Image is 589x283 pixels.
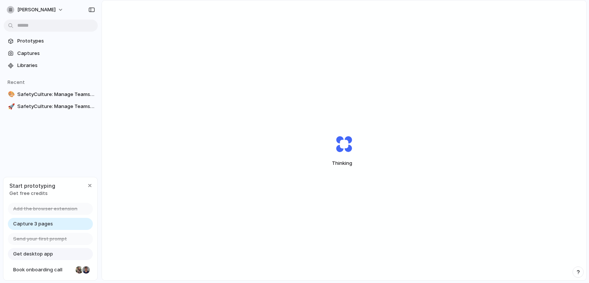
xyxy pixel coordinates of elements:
[75,265,84,274] div: Nicole Kubica
[9,182,55,190] span: Start prototyping
[8,102,13,111] div: 🚀
[7,103,14,110] button: 🚀
[7,91,14,98] button: 🎨
[17,103,95,110] span: SafetyCulture: Manage Teams and Inspection Data | SafetyCulture
[4,4,67,16] button: [PERSON_NAME]
[13,250,53,258] span: Get desktop app
[4,35,98,47] a: Prototypes
[13,220,53,228] span: Capture 3 pages
[4,89,98,100] a: 🎨SafetyCulture: Manage Teams and Inspection Data | SafetyCulture
[82,265,91,274] div: Christian Iacullo
[319,160,369,167] span: Thinking
[17,50,95,57] span: Captures
[13,266,73,274] span: Book onboarding call
[17,91,95,98] span: SafetyCulture: Manage Teams and Inspection Data | SafetyCulture
[4,60,98,71] a: Libraries
[8,79,25,85] span: Recent
[17,37,95,45] span: Prototypes
[9,190,55,197] span: Get free credits
[4,101,98,112] a: 🚀SafetyCulture: Manage Teams and Inspection Data | SafetyCulture
[8,248,93,260] a: Get desktop app
[13,235,67,243] span: Send your first prompt
[17,6,56,14] span: [PERSON_NAME]
[13,205,77,213] span: Add the browser extension
[4,48,98,59] a: Captures
[8,264,93,276] a: Book onboarding call
[8,90,13,99] div: 🎨
[17,62,95,69] span: Libraries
